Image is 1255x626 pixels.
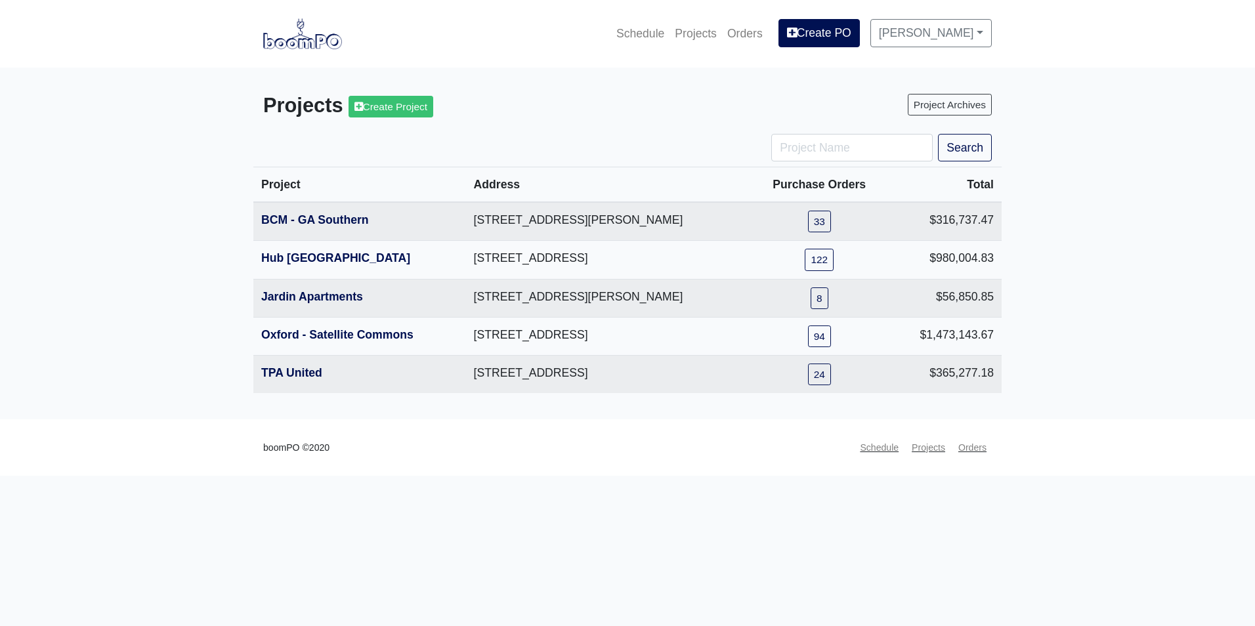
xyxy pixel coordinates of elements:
a: BCM - GA Southern [261,213,369,226]
td: [STREET_ADDRESS][PERSON_NAME] [466,279,751,317]
td: $365,277.18 [888,355,1002,393]
input: Project Name [771,134,933,161]
a: Schedule [855,435,904,461]
th: Project [253,167,466,203]
a: Projects [670,19,722,48]
a: Create Project [349,96,433,117]
td: [STREET_ADDRESS] [466,355,751,393]
td: $316,737.47 [888,202,1002,241]
a: 33 [808,211,831,232]
a: [PERSON_NAME] [870,19,992,47]
a: 24 [808,364,831,385]
th: Address [466,167,751,203]
a: 8 [811,287,828,309]
td: $56,850.85 [888,279,1002,317]
small: boomPO ©2020 [263,440,330,455]
a: Orders [953,435,992,461]
a: 122 [805,249,834,270]
th: Purchase Orders [750,167,888,203]
td: [STREET_ADDRESS][PERSON_NAME] [466,202,751,241]
a: Schedule [611,19,670,48]
td: [STREET_ADDRESS] [466,241,751,279]
button: Search [938,134,992,161]
td: [STREET_ADDRESS] [466,317,751,355]
td: $980,004.83 [888,241,1002,279]
a: Create PO [778,19,860,47]
a: Hub [GEOGRAPHIC_DATA] [261,251,410,264]
img: boomPO [263,18,342,49]
td: $1,473,143.67 [888,317,1002,355]
a: Project Archives [908,94,992,115]
th: Total [888,167,1002,203]
a: Oxford - Satellite Commons [261,328,414,341]
a: Orders [722,19,768,48]
a: Jardin Apartments [261,290,363,303]
h3: Projects [263,94,618,118]
a: 94 [808,325,831,347]
a: Projects [906,435,950,461]
a: TPA United [261,366,322,379]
